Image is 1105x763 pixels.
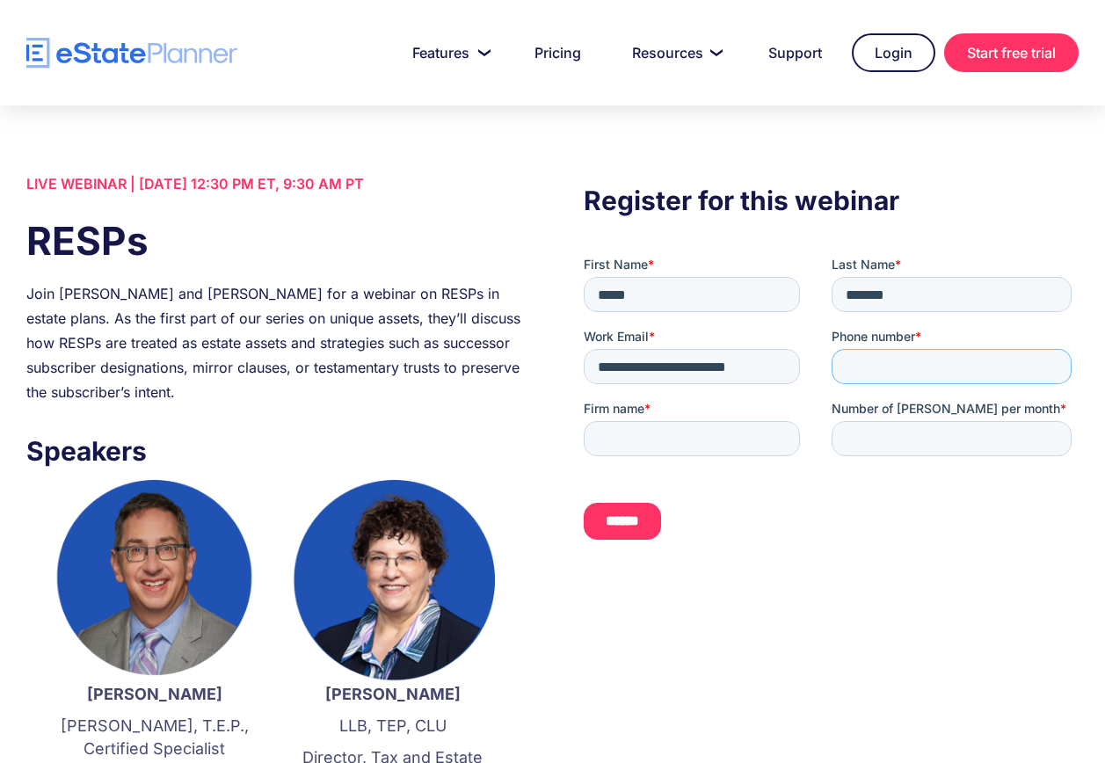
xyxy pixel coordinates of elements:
a: Login [852,33,935,72]
div: LIVE WEBINAR | [DATE] 12:30 PM ET, 9:30 AM PT [26,171,521,196]
p: LLB, TEP, CLU [291,715,494,738]
h3: Register for this webinar [584,180,1079,221]
iframe: Form 0 [584,256,1079,570]
a: Start free trial [944,33,1079,72]
strong: [PERSON_NAME] [325,685,461,703]
a: Pricing [513,35,602,70]
h3: Speakers [26,431,521,471]
a: home [26,38,237,69]
a: Support [747,35,843,70]
h1: RESPs [26,214,521,268]
a: Features [391,35,505,70]
a: Resources [611,35,738,70]
div: Join [PERSON_NAME] and [PERSON_NAME] for a webinar on RESPs in estate plans. As the first part of... [26,281,521,404]
strong: [PERSON_NAME] [87,685,222,703]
